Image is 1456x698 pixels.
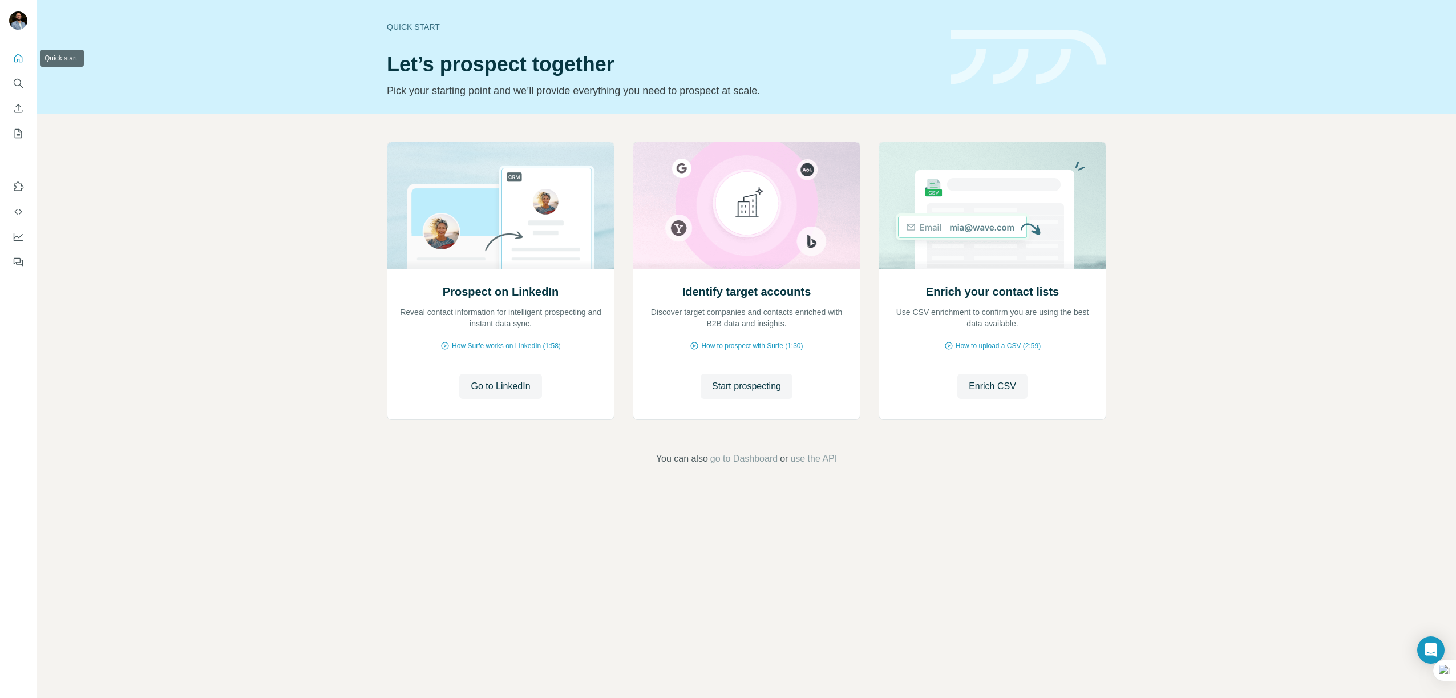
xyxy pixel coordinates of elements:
img: Enrich your contact lists [879,142,1106,269]
button: Go to LinkedIn [459,374,541,399]
span: How to upload a CSV (2:59) [956,341,1041,351]
button: Use Surfe API [9,201,27,222]
img: Identify target accounts [633,142,860,269]
button: Feedback [9,252,27,272]
h2: Prospect on LinkedIn [443,284,559,300]
h2: Enrich your contact lists [926,284,1059,300]
h2: Identify target accounts [682,284,811,300]
img: Avatar [9,11,27,30]
button: Quick start [9,48,27,68]
p: Use CSV enrichment to confirm you are using the best data available. [891,306,1094,329]
button: Search [9,73,27,94]
span: How Surfe works on LinkedIn (1:58) [452,341,561,351]
span: You can also [656,452,708,466]
button: go to Dashboard [710,452,778,466]
button: Use Surfe on LinkedIn [9,176,27,197]
p: Reveal contact information for intelligent prospecting and instant data sync. [399,306,602,329]
button: Start prospecting [701,374,792,399]
div: Open Intercom Messenger [1417,636,1445,664]
button: Enrich CSV [957,374,1028,399]
img: banner [951,30,1106,85]
p: Discover target companies and contacts enriched with B2B data and insights. [645,306,848,329]
div: Quick start [387,21,937,33]
button: use the API [790,452,837,466]
button: Dashboard [9,227,27,247]
span: Start prospecting [712,380,781,393]
span: Enrich CSV [969,380,1016,393]
h1: Let’s prospect together [387,53,937,76]
span: How to prospect with Surfe (1:30) [701,341,803,351]
button: My lists [9,123,27,144]
img: Prospect on LinkedIn [387,142,614,269]
span: Go to LinkedIn [471,380,530,393]
button: Enrich CSV [9,98,27,119]
p: Pick your starting point and we’ll provide everything you need to prospect at scale. [387,83,937,99]
span: or [780,452,788,466]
